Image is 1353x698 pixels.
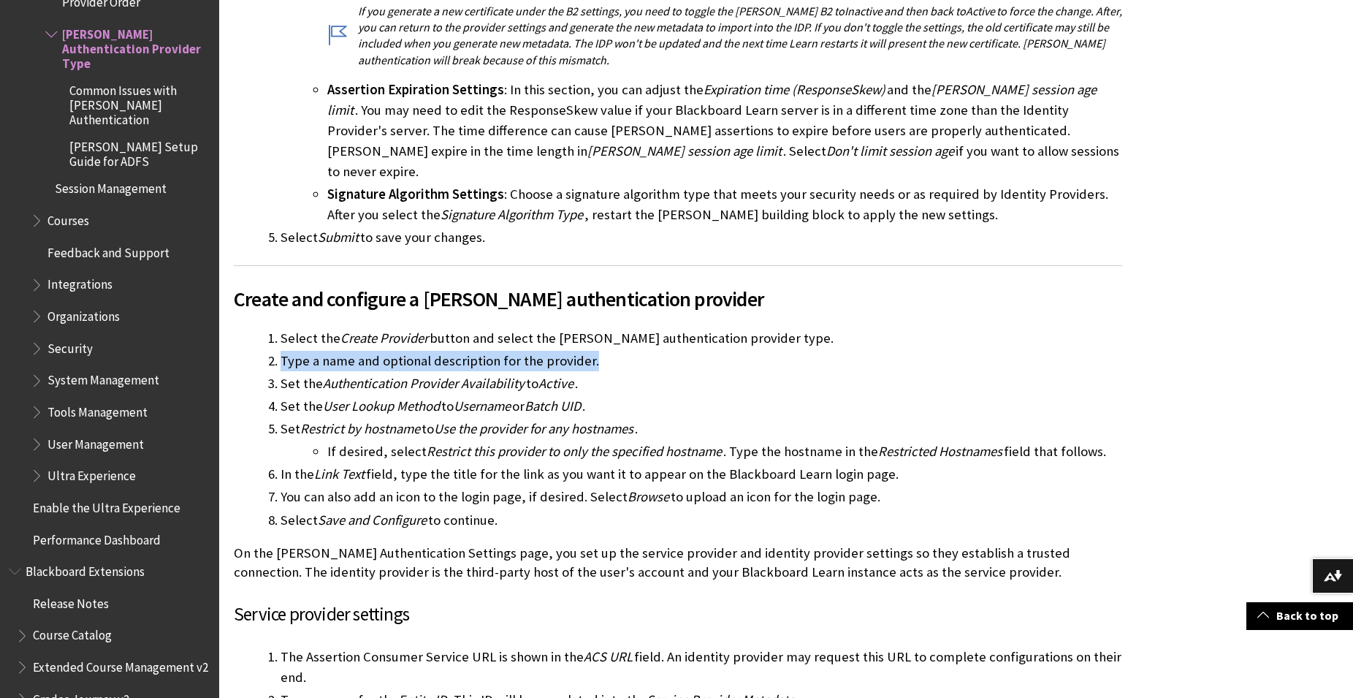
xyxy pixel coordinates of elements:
[704,81,885,98] span: Expiration time (ResponseSkew)
[55,177,167,197] span: Session Management
[281,328,1122,349] li: Select the button and select the [PERSON_NAME] authentication provider type.
[538,375,573,392] span: Active
[33,528,161,547] span: Performance Dashboard
[327,80,1122,182] li: : In this section, you can adjust the and the . You may need to edit the ResponseSkew value if yo...
[314,466,365,482] span: Link Text
[318,229,359,246] span: Submit
[427,443,722,460] span: Restrict this provider to only the specified hostname
[69,78,209,127] span: Common Issues with [PERSON_NAME] Authentication
[234,284,1122,314] span: Create and configure a [PERSON_NAME] authentication provider
[454,398,511,414] span: Username
[33,591,109,611] span: Release Notes
[845,4,883,18] span: Inactive
[327,186,504,202] span: Signature Algorithm Settings
[47,304,120,324] span: Organizations
[281,227,1122,248] li: Select to save your changes.
[281,464,1122,485] li: In the field, type the title for the link as you want it to appear on the Blackboard Learn login ...
[628,488,669,505] span: Browse
[281,419,1122,462] li: Set to .
[327,441,1122,462] li: If desired, select . Type the hostname in the field that follows.
[878,443,1002,460] span: Restricted Hostnames
[47,208,89,228] span: Courses
[327,3,1122,69] p: If you generate a new certificate under the B2 settings, you need to toggle the [PERSON_NAME] B2 ...
[1246,602,1353,629] a: Back to top
[323,375,525,392] span: Authentication Provider Availability
[318,512,427,528] span: Save and Configure
[340,330,428,346] span: Create Provider
[26,559,145,579] span: Blackboard Extensions
[47,463,136,483] span: Ultra Experience
[281,396,1122,417] li: Set the to or .
[47,432,144,452] span: User Management
[47,273,113,292] span: Integrations
[281,373,1122,394] li: Set the to .
[826,143,954,159] span: Don't limit session age
[327,184,1122,225] li: : Choose a signature algorithm type that meets your security needs or as required by Identity Pro...
[62,22,209,71] span: [PERSON_NAME] Authentication Provider Type
[47,400,148,420] span: Tools Management
[47,368,159,388] span: System Management
[281,647,1122,688] li: The Assertion Consumer Service URL is shown in the field. An identity provider may request this U...
[281,510,1122,531] li: Select to continue.
[966,4,995,18] span: Active
[33,623,112,643] span: Course Catalog
[69,134,209,169] span: [PERSON_NAME] Setup Guide for ADFS
[587,143,782,159] span: [PERSON_NAME] session age limit
[33,655,208,675] span: Extended Course Management v2
[323,398,440,414] span: User Lookup Method
[327,81,504,98] span: Assertion Expiration Settings
[300,420,420,437] span: Restrict by hostname
[434,420,633,437] span: Use the provider for any hostnames
[33,496,180,515] span: Enable the Ultra Experience
[584,648,633,665] span: ACS URL
[441,206,583,223] span: Signature Algorithm Type
[47,240,169,260] span: Feedback and Support
[234,601,1122,629] h3: Service provider settings
[525,398,581,414] span: Batch UID
[281,487,1122,507] li: You can also add an icon to the login page, if desired. Select to upload an icon for the login page.
[234,544,1122,582] p: On the [PERSON_NAME] Authentication Settings page, you set up the service provider and identity p...
[281,351,1122,371] li: Type a name and optional description for the provider.
[47,336,93,356] span: Security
